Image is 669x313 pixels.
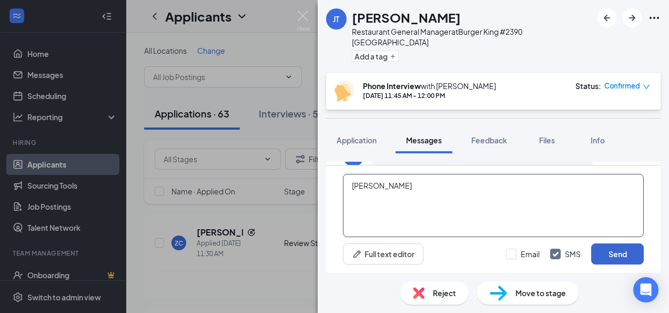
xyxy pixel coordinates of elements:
div: Open Intercom Messenger [633,277,658,302]
span: Feedback [471,135,507,145]
span: down [643,83,650,91]
span: Files [539,135,555,145]
span: Move to stage [515,287,566,299]
div: Status : [575,81,601,91]
svg: ArrowLeftNew [601,12,613,24]
span: Confirmed [604,81,640,91]
div: JT [333,14,339,24]
div: with [PERSON_NAME] [363,81,496,91]
button: ArrowRight [623,8,642,27]
button: PlusAdd a tag [352,51,399,62]
svg: Ellipses [648,12,661,24]
svg: Plus [390,53,396,60]
button: ArrowLeftNew [597,8,616,27]
button: Send [591,243,644,265]
span: Reject [433,287,456,299]
b: Phone Interview [363,81,421,91]
div: [DATE] 11:45 AM - 12:00 PM [363,91,496,100]
button: Full text editorPen [343,243,423,265]
h1: [PERSON_NAME] [352,8,461,26]
svg: ArrowRight [626,12,638,24]
span: Messages [406,135,442,145]
textarea: [PERSON_NAME] [343,174,644,237]
span: Application [337,135,377,145]
svg: Pen [352,249,362,259]
div: Restaurant General Manager at Burger King #2390 [GEOGRAPHIC_DATA] [352,26,592,47]
span: Info [591,135,605,145]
